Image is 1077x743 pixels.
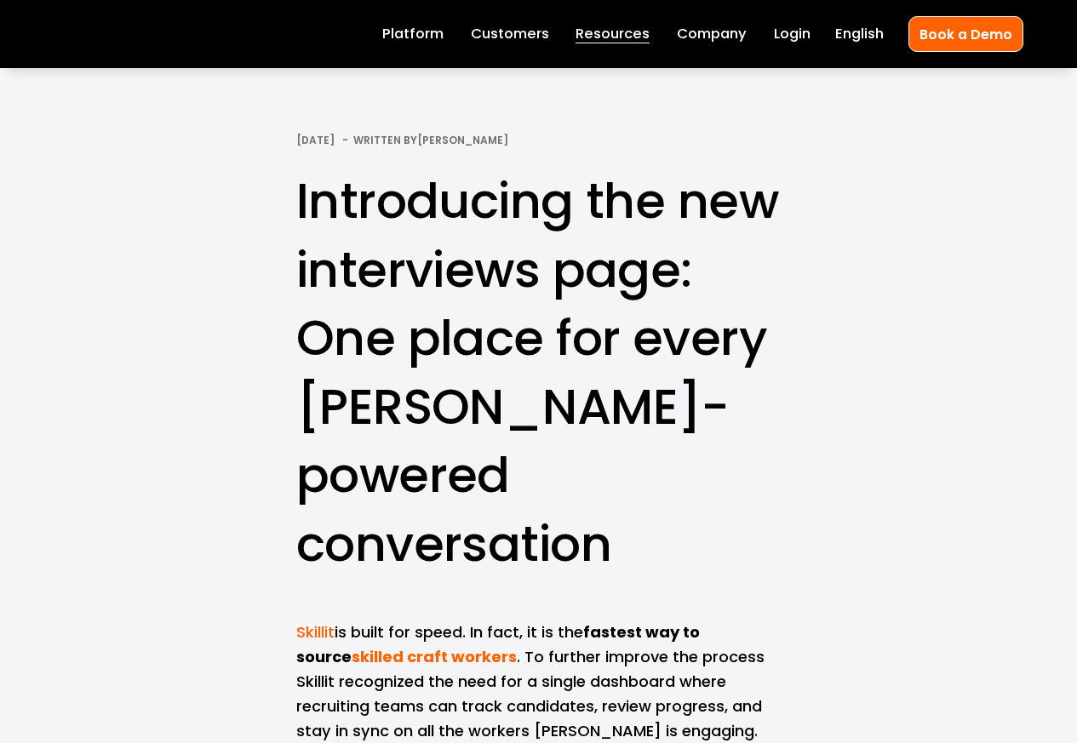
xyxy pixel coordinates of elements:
[576,24,650,45] span: Resources
[54,9,209,60] img: Skillit
[677,22,747,46] a: Company
[576,22,650,46] a: folder dropdown
[382,22,444,46] a: Platform
[908,16,1023,51] a: Book a Demo
[835,24,884,45] span: English
[417,133,508,147] a: [PERSON_NAME]
[296,167,781,578] h1: Introducing the new interviews page: One place for every [PERSON_NAME]-powered conversation
[774,22,811,46] a: Login
[296,621,335,643] a: Skillit
[471,22,549,46] a: Customers
[352,646,517,667] a: skilled craft workers
[835,22,884,46] div: language picker
[296,133,335,147] span: [DATE]
[353,134,508,146] div: Written By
